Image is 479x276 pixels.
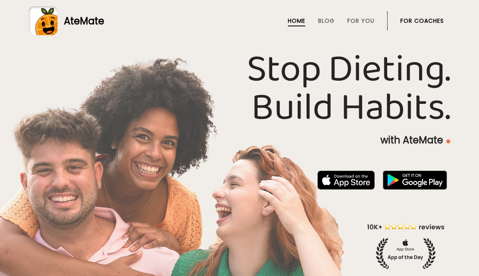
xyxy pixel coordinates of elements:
[288,18,305,24] a: Home
[317,171,375,190] img: badge-download-apple.svg
[347,18,374,24] a: For You
[29,6,450,35] a: AteMate
[400,18,444,24] a: For Coaches
[29,51,450,127] h1: Stop Dieting. Build Habits.
[318,18,335,24] a: Blog
[383,171,447,190] img: badge-download-google.png
[57,14,104,28] div: AteMate
[361,222,450,269] img: home-hero-appoftheday.png
[29,134,450,147] p: with AteMate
